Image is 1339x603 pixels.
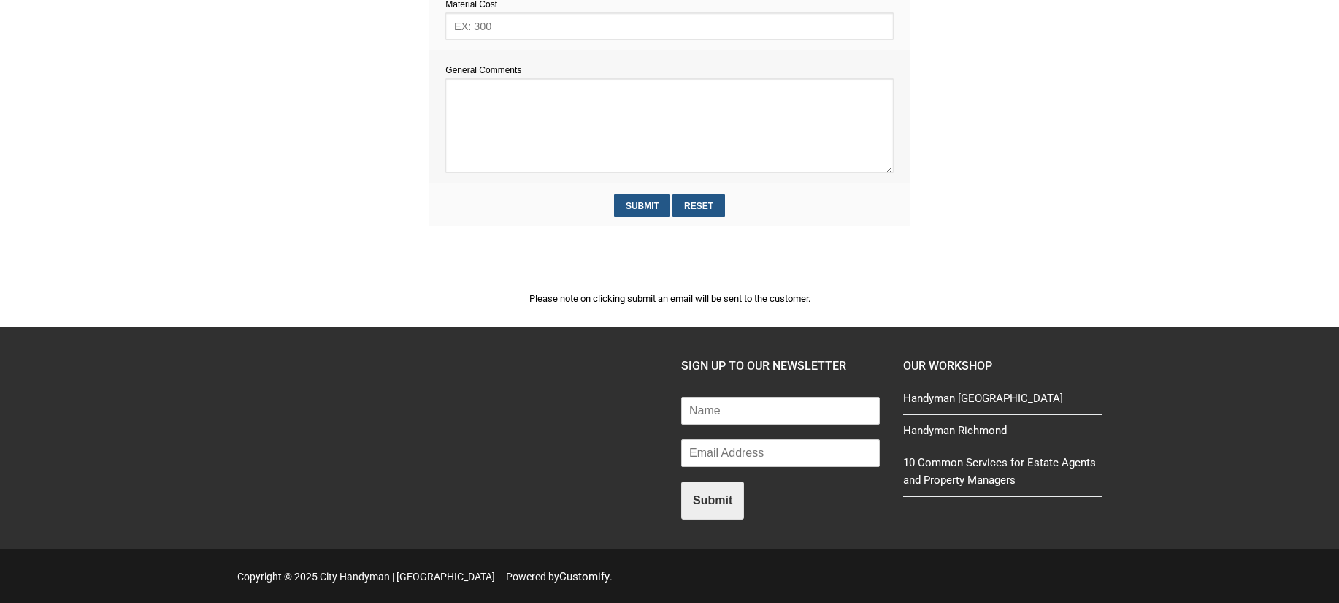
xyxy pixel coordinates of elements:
[429,291,910,306] p: Please note on clicking submit an email will be sent to the customer.
[445,65,521,75] span: General Comments
[903,357,1102,376] h4: Our Workshop
[237,568,1102,585] p: Copyright © 2025 City Handyman | [GEOGRAPHIC_DATA] – Powered by .
[445,12,893,39] input: EX: 300
[614,194,670,217] input: Submit
[903,454,1102,497] a: 10 Common Services for Estate Agents and Property Managers
[681,439,880,467] input: Email Address
[903,422,1102,447] a: Handyman Richmond
[681,482,744,520] button: Submit
[672,194,724,217] input: Reset
[681,397,880,425] input: Name
[903,390,1102,414] a: Handyman [GEOGRAPHIC_DATA]
[559,570,610,583] a: Customify
[681,357,880,376] h4: SIGN UP TO OUR NEWSLETTER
